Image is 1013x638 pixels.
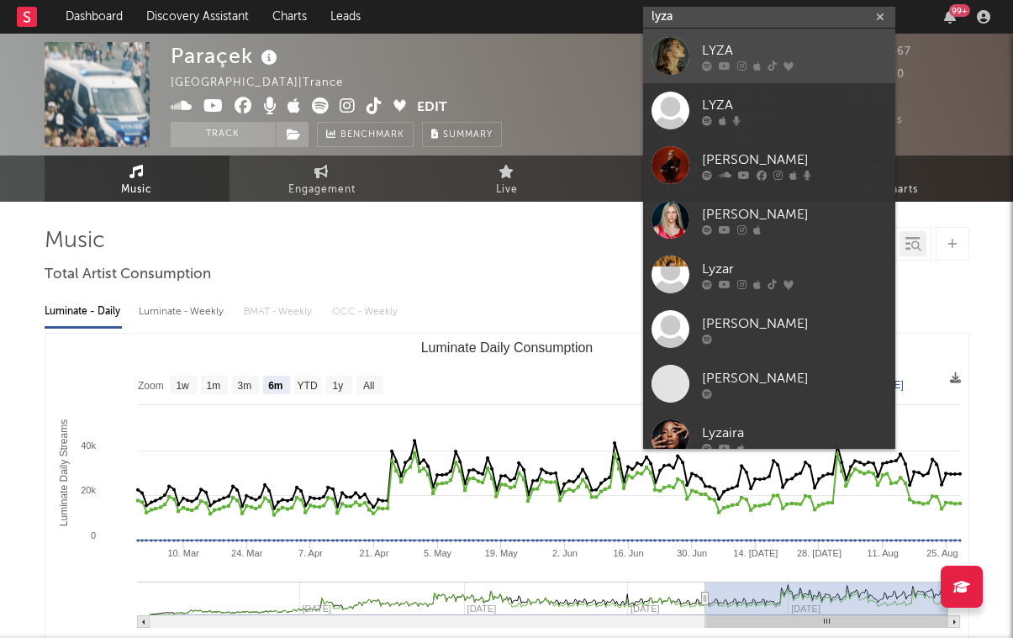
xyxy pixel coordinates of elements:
a: Lyzar [643,247,895,302]
text: 6m [268,380,282,392]
a: LYZA [643,29,895,83]
text: 3m [237,380,251,392]
button: Track [171,122,276,147]
text: 40k [81,440,96,451]
div: LYZA [702,40,887,61]
text: Zoom [138,380,164,392]
span: Benchmark [340,125,404,145]
button: 99+ [944,10,956,24]
text: All [362,380,373,392]
div: [PERSON_NAME] [702,204,887,224]
div: Lyzar [702,259,887,279]
text: 10. Mar [167,548,199,558]
text: Luminate Daily Consumption [420,340,593,355]
text: 5. May [424,548,452,558]
text: 0 [90,530,95,540]
input: Search for artists [643,7,895,28]
button: Summary [422,122,502,147]
text: 11. Aug [867,548,898,558]
text: YTD [297,380,317,392]
div: [PERSON_NAME] [702,150,887,170]
span: Total Artist Consumption [45,265,211,285]
text: 2. Jun [551,548,577,558]
div: [PERSON_NAME] [702,314,887,334]
text: 1y [332,380,343,392]
a: Benchmark [317,122,414,147]
a: Audience [599,156,784,202]
span: Engagement [288,180,356,200]
div: Luminate - Daily [45,298,122,326]
a: [PERSON_NAME] [643,192,895,247]
a: Lyzaira [643,411,895,466]
div: 99 + [949,4,970,17]
text: 1w [176,380,189,392]
span: Music [121,180,152,200]
span: 413.251 Monthly Listeners [738,114,903,125]
div: LYZA [702,95,887,115]
span: Live [496,180,518,200]
div: Luminate - Weekly [139,298,227,326]
a: Live [414,156,599,202]
text: 25. Aug [926,548,958,558]
text: 16. Jun [613,548,643,558]
div: Lyzaira [702,423,887,443]
a: Engagement [230,156,414,202]
div: [GEOGRAPHIC_DATA] | Trance [171,73,362,93]
text: 20k [81,485,96,495]
span: Summary [443,130,493,140]
div: Paraçek [171,42,282,70]
a: Music [45,156,230,202]
text: Luminate Daily Streams [58,419,70,526]
text: 14. [DATE] [733,548,778,558]
button: Edit [417,98,447,119]
text: 1m [206,380,220,392]
text: 21. Apr [359,548,388,558]
a: [PERSON_NAME] [643,356,895,411]
a: [PERSON_NAME] [643,138,895,192]
a: [PERSON_NAME] [643,302,895,356]
div: [PERSON_NAME] [702,368,887,388]
text: 19. May [484,548,518,558]
text: 7. Apr [298,548,322,558]
a: LYZA [643,83,895,138]
text: 28. [DATE] [797,548,842,558]
text: 30. Jun [677,548,707,558]
text: 24. Mar [231,548,263,558]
